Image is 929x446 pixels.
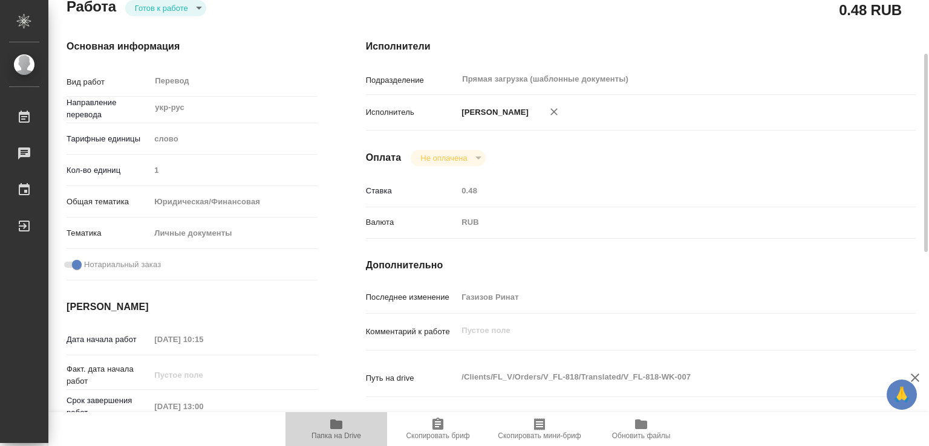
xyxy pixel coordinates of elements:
h4: [PERSON_NAME] [67,300,318,314]
p: Тарифные единицы [67,133,150,145]
p: Путь на drive [366,372,458,384]
span: Папка на Drive [311,431,361,440]
p: Кол-во единиц [67,164,150,176]
input: Пустое поле [150,331,256,348]
span: 🙏 [892,382,912,407]
input: Пустое поле [150,398,256,415]
p: Вид работ [67,76,150,88]
button: Скопировать бриф [387,412,489,446]
textarea: /Clients/FL_V/Orders/V_FL-818/Translated/V_FL-818-WK-007 [457,367,870,387]
p: Комментарий к работе [366,326,458,338]
span: Скопировать бриф [406,431,469,440]
h4: Основная информация [67,39,318,54]
p: Исполнитель [366,106,458,118]
p: Тематика [67,227,150,239]
input: Пустое поле [457,288,870,306]
p: Дата начала работ [67,334,150,346]
button: Папка на Drive [285,412,387,446]
div: RUB [457,212,870,233]
p: Ставка [366,185,458,197]
h4: Исполнители [366,39,916,54]
span: Обновить файлы [612,431,671,440]
input: Пустое поле [150,161,317,179]
button: Готов к работе [131,3,192,13]
h4: Дополнительно [366,258,916,273]
p: Общая тематика [67,196,150,208]
button: Обновить файлы [590,412,692,446]
div: Юридическая/Финансовая [150,192,317,212]
button: Скопировать мини-бриф [489,412,590,446]
p: Факт. дата начала работ [67,363,150,387]
p: Срок завершения работ [67,395,150,419]
button: Удалить исполнителя [541,99,567,125]
input: Пустое поле [457,182,870,199]
span: Нотариальный заказ [84,259,161,271]
h4: Оплата [366,150,402,165]
input: Пустое поле [150,366,256,384]
p: [PERSON_NAME] [457,106,529,118]
div: Личные документы [150,223,317,244]
div: Готов к работе [411,150,485,166]
p: Валюта [366,216,458,228]
span: Скопировать мини-бриф [498,431,581,440]
p: Последнее изменение [366,291,458,303]
div: слово [150,129,317,149]
button: Не оплачена [417,153,471,163]
p: Подразделение [366,74,458,86]
button: 🙏 [887,380,917,410]
p: Направление перевода [67,97,150,121]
